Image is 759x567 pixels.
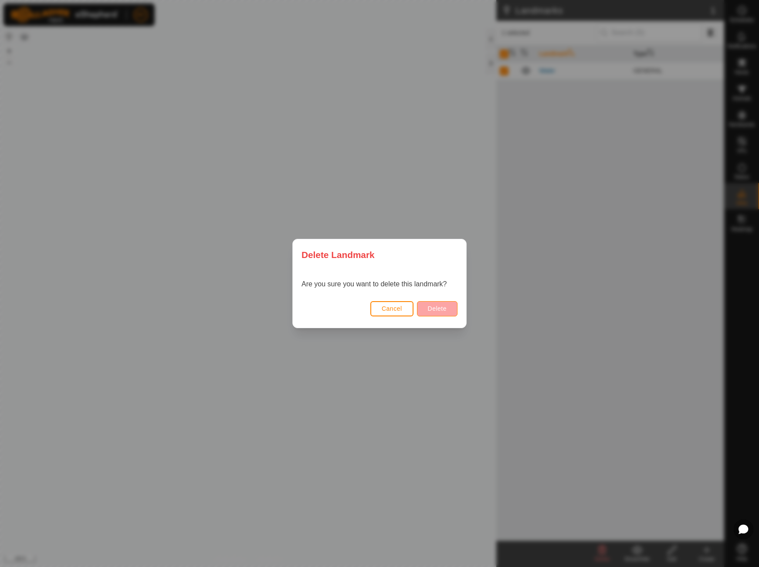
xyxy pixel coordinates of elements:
[370,301,413,316] button: Cancel
[428,305,447,312] span: Delete
[417,301,457,316] button: Delete
[302,280,447,288] span: Are you sure you want to delete this landmark?
[302,248,375,261] span: Delete Landmark
[382,305,402,312] span: Cancel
